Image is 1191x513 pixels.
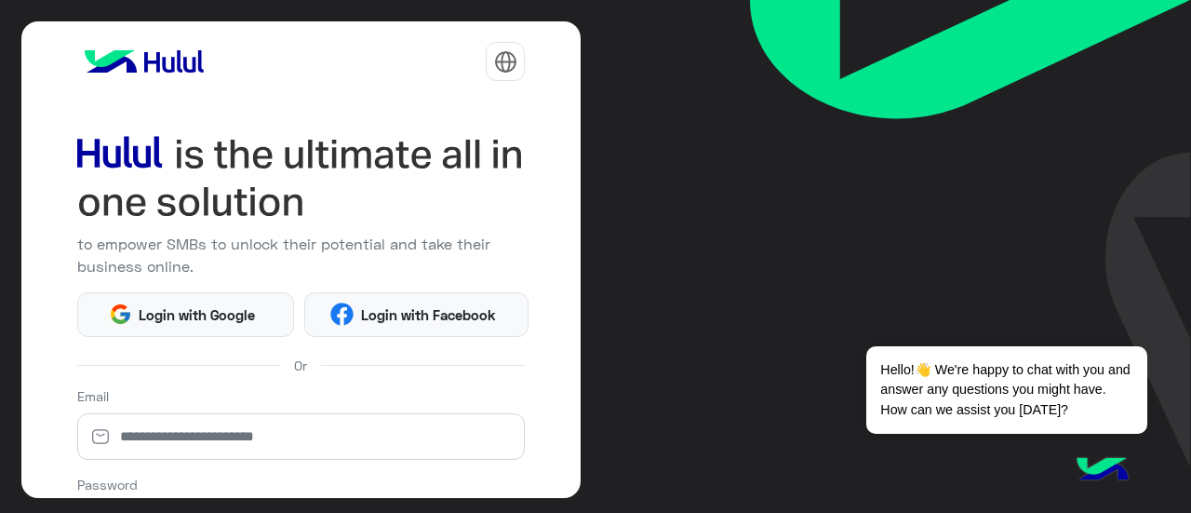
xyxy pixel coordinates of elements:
[1070,439,1135,504] img: hulul-logo.png
[77,475,138,494] label: Password
[132,304,262,326] span: Login with Google
[330,303,354,326] img: Facebook
[294,356,307,375] span: Or
[77,386,109,406] label: Email
[494,50,517,74] img: tab
[77,292,294,337] button: Login with Google
[77,427,124,446] img: email
[77,233,526,278] p: to empower SMBs to unlock their potential and take their business online.
[109,303,132,326] img: Google
[354,304,502,326] span: Login with Facebook
[304,292,529,337] button: Login with Facebook
[866,346,1146,434] span: Hello!👋 We're happy to chat with you and answer any questions you might have. How can we assist y...
[77,43,211,80] img: logo
[77,130,526,226] img: hululLoginTitle_EN.svg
